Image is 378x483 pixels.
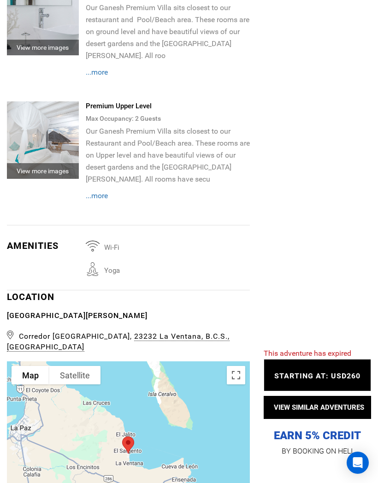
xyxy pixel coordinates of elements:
[86,239,100,253] img: wifi.svg
[7,40,79,55] div: View more images
[86,68,108,77] span: ...more
[264,349,351,358] span: This adventure has expired
[49,366,100,384] button: Show satellite imagery
[274,371,360,380] span: STARTING AT: USD260
[7,239,79,253] div: Amenities
[86,112,250,125] div: Max Occupancy: 2 Guest
[7,290,250,352] div: LOCATION
[12,366,49,384] button: Show street map
[7,311,148,320] b: [GEOGRAPHIC_DATA][PERSON_NAME]
[86,101,250,111] div: Premium Upper Level
[264,396,371,419] button: VIEW SIMILAR ADVENTURES
[86,125,250,185] p: Our Ganesh Premium Villa sits closest to our Restaurant and Pool/Beach area. These rooms are on U...
[7,101,79,179] img: 7cb07c94-a764-48de-86df-261a88844475_123_35d6758ee00de93fb2e04d649edb39c0_loc_ngl.jpg
[347,452,369,474] div: Open Intercom Messenger
[86,262,100,276] img: yoga.svg
[264,445,371,458] p: BY BOOKING ON HELI
[7,328,250,353] span: Corredor [GEOGRAPHIC_DATA],
[7,163,79,179] div: View more images
[100,239,250,251] span: Wi-Fi
[86,191,108,200] span: ...more
[86,2,250,62] p: Our Ganesh Premium Villa sits closest to our restaurant and Pool/Beach area. These rooms are on g...
[227,366,245,384] button: Toggle fullscreen view
[100,262,250,274] span: Yoga
[158,115,161,122] span: s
